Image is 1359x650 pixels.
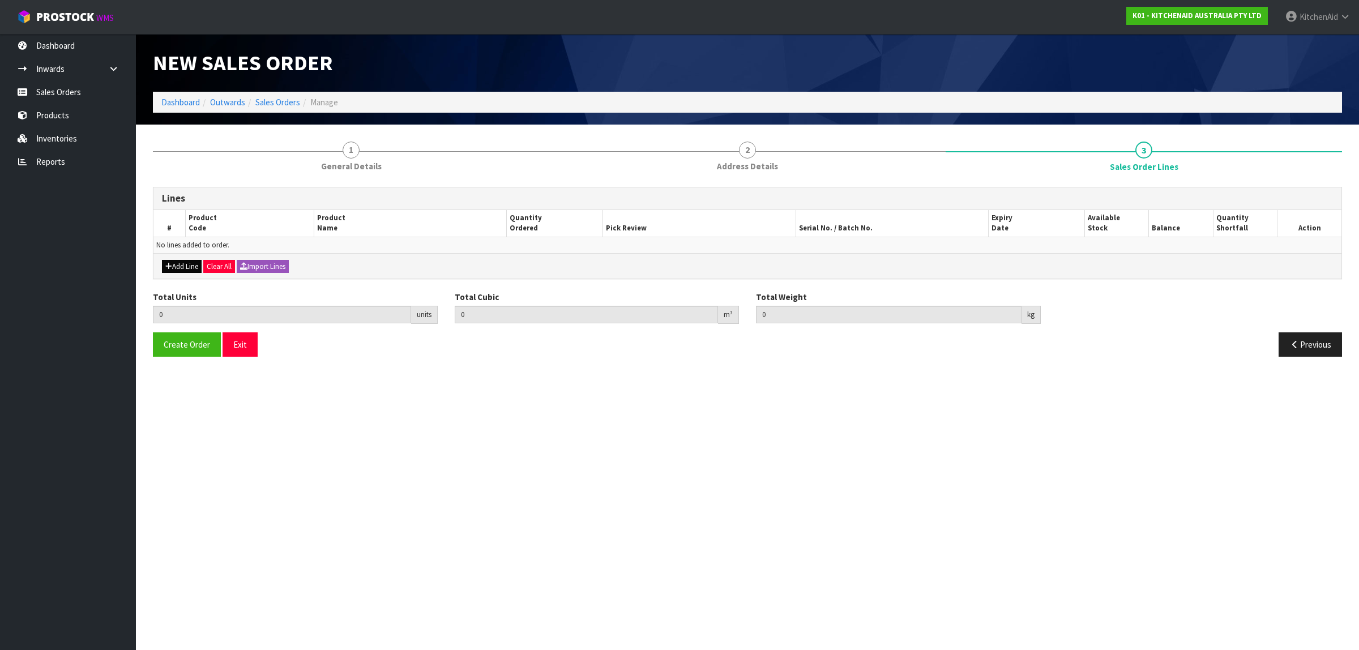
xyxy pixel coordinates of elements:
[17,10,31,24] img: cube-alt.png
[603,210,796,237] th: Pick Review
[310,97,338,108] span: Manage
[1213,210,1277,237] th: Quantity Shortfall
[96,12,114,23] small: WMS
[314,210,507,237] th: Product Name
[153,210,186,237] th: #
[343,142,360,159] span: 1
[210,97,245,108] a: Outwards
[237,260,289,273] button: Import Lines
[718,306,739,324] div: m³
[1149,210,1213,237] th: Balance
[507,210,603,237] th: Quantity Ordered
[739,142,756,159] span: 2
[1135,142,1152,159] span: 3
[153,49,333,76] span: New Sales Order
[1110,161,1178,173] span: Sales Order Lines
[455,291,499,303] label: Total Cubic
[756,306,1022,323] input: Total Weight
[455,306,719,323] input: Total Cubic
[161,97,200,108] a: Dashboard
[223,332,258,357] button: Exit
[153,178,1342,365] span: Sales Order Lines
[36,10,94,24] span: ProStock
[255,97,300,108] a: Sales Orders
[153,237,1341,253] td: No lines added to order.
[153,306,411,323] input: Total Units
[988,210,1084,237] th: Expiry Date
[321,160,382,172] span: General Details
[164,339,210,350] span: Create Order
[162,193,1333,204] h3: Lines
[203,260,235,273] button: Clear All
[411,306,438,324] div: units
[153,291,196,303] label: Total Units
[796,210,988,237] th: Serial No. / Batch No.
[162,260,202,273] button: Add Line
[1277,210,1341,237] th: Action
[1132,11,1262,20] strong: K01 - KITCHENAID AUSTRALIA PTY LTD
[1084,210,1148,237] th: Available Stock
[1300,11,1338,22] span: KitchenAid
[153,332,221,357] button: Create Order
[717,160,778,172] span: Address Details
[1022,306,1041,324] div: kg
[756,291,807,303] label: Total Weight
[186,210,314,237] th: Product Code
[1279,332,1342,357] button: Previous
